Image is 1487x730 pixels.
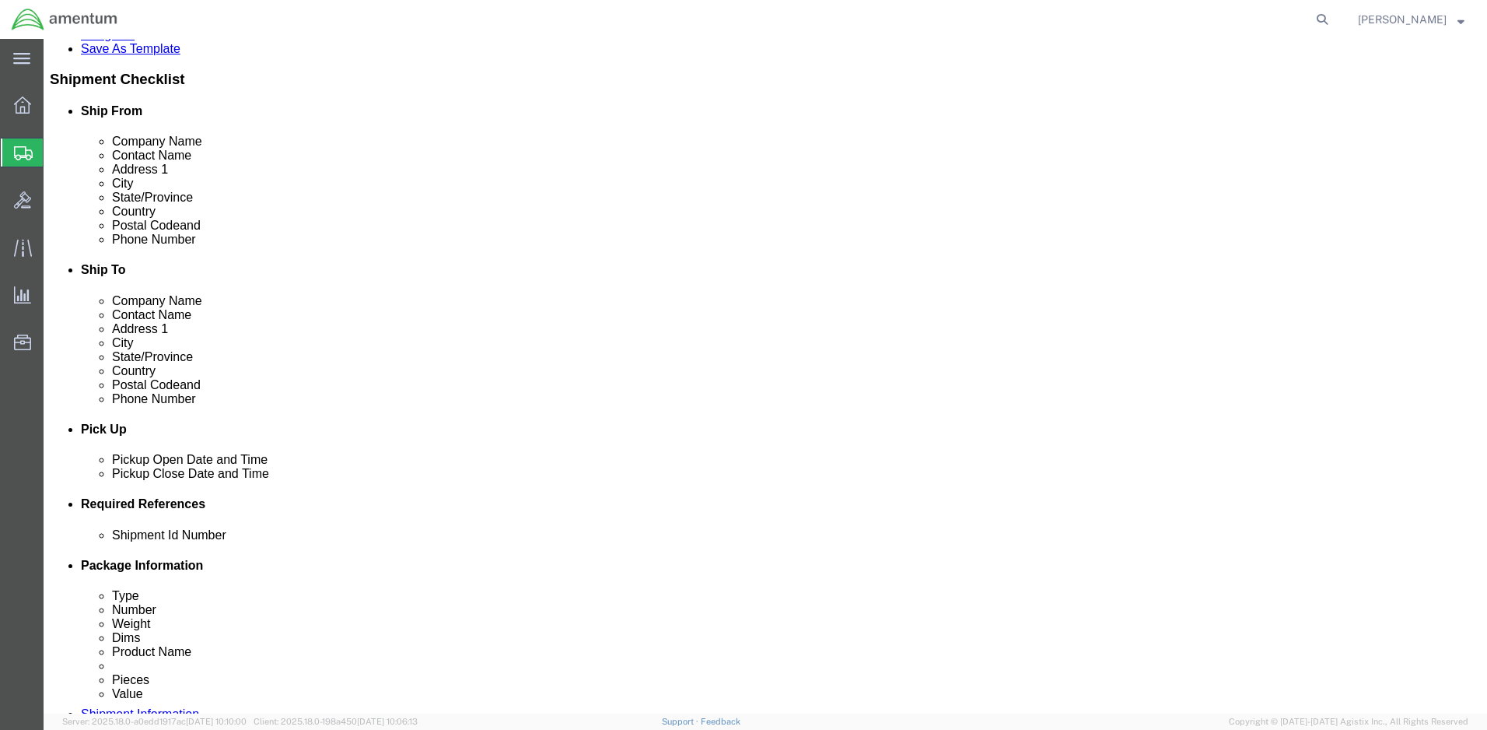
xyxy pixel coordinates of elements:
span: Client: 2025.18.0-198a450 [254,717,418,726]
a: Feedback [701,717,740,726]
a: Support [662,717,701,726]
span: [DATE] 10:06:13 [357,717,418,726]
span: Marcellis Jacobs [1358,11,1447,28]
span: Copyright © [DATE]-[DATE] Agistix Inc., All Rights Reserved [1229,715,1468,728]
iframe: FS Legacy Container [44,39,1487,714]
img: logo [11,8,118,31]
span: Server: 2025.18.0-a0edd1917ac [62,717,247,726]
span: [DATE] 10:10:00 [186,717,247,726]
button: [PERSON_NAME] [1357,10,1465,29]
